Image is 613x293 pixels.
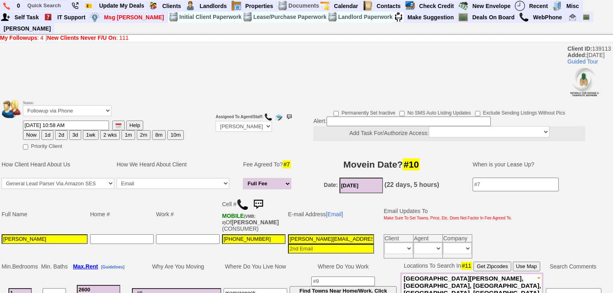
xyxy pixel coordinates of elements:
[458,12,468,22] img: chalkboard.png
[24,0,68,10] input: Quick Search
[465,152,599,176] td: When is your Lease Up?
[250,197,266,213] img: sms.png
[86,263,98,270] span: Rent
[385,181,439,188] b: (22 days, 5 hours)
[23,144,28,150] input: Priority Client
[327,12,337,22] img: docs.png
[185,1,195,11] img: landlord.png
[416,1,457,11] a: Check Credit
[0,152,115,176] td: How Client Heard About Us
[285,113,293,121] img: sms.png
[0,12,10,22] img: myadd.png
[222,260,288,273] td: Where Do You Live Now
[131,260,222,273] td: Why Are You Moving
[519,12,529,22] img: call.png
[333,111,339,116] input: Permanently Set Inactive
[362,1,372,11] img: contact.png
[288,260,398,273] td: Where Do You Work
[404,262,540,269] nobr: Locations To Search In
[43,12,53,22] img: help2.png
[100,130,120,140] button: 2 wks
[222,214,255,225] font: (VMB: #)
[475,111,480,116] input: Exclude Sending Listings Without Pics
[283,160,291,168] span: #7
[475,107,565,117] label: Exclude Sending Listings Without Pics
[469,1,514,11] a: New Envelope
[115,152,239,176] td: How We Heard About Client
[83,130,99,140] button: 1wk
[313,126,585,141] center: Add Task For/Authorize Access:
[54,12,89,23] a: IT Support
[373,1,404,11] a: Contacts
[242,1,277,11] a: Properties
[196,1,230,11] a: Landlords
[275,113,283,121] img: compose_email.png
[96,0,148,11] a: Update My Deals
[513,262,540,271] button: Use Map
[11,12,42,23] a: Self Task
[324,182,338,188] b: Date:
[73,263,98,270] b: Max.
[384,234,413,242] td: Client
[242,152,295,176] td: Fee Agreed To?
[55,130,67,140] button: 2d
[222,213,255,225] b: T-Mobile USA, Inc.
[152,130,166,140] button: 8m
[331,1,362,11] a: Calendar
[104,14,164,20] font: Msg [PERSON_NAME]
[12,263,38,270] span: Bedrooms
[413,234,443,242] td: Agent
[101,263,124,270] a: [Guidelines]
[583,14,590,20] img: chalkboard.png
[179,12,242,23] td: Initial Client Paperwork
[469,12,518,23] a: Deals On Board
[569,14,576,20] img: Renata@HomeSweetHomeProperties.com
[338,12,393,23] td: Landlord Paperwork
[288,244,374,254] input: 2nd Email
[473,262,511,271] button: Get Zipcodes
[568,58,598,65] a: Guided Tour
[515,1,525,11] img: recent.png
[405,1,415,11] img: creditreport.png
[23,141,62,150] label: Priority Client
[155,195,221,233] td: Work #
[563,1,582,11] a: Misc
[40,260,69,273] td: Min. Baths
[568,52,587,58] b: Added:
[72,2,78,9] img: phone22.png
[333,107,395,117] label: Permanently Set Inactive
[101,265,124,269] b: [Guidelines]
[300,157,463,172] h3: Movein Date?
[311,277,375,286] input: #9
[404,12,457,23] a: Make Suggestion
[148,1,158,11] img: clients.png
[90,12,100,22] img: money.png
[126,121,144,130] button: Help
[313,117,585,141] div: Alert:
[2,100,26,118] img: people.png
[121,130,135,140] button: 1m
[384,216,512,220] font: Make Sure To Set Towns, Price, Etc. Does Not Factor In Fee Agreed To.
[23,100,111,114] font: Status:
[443,234,472,242] td: Company
[159,1,185,11] a: Clients
[0,195,89,233] td: Full Name
[530,12,566,23] a: WebPhone
[543,260,603,273] td: Search Comments
[461,262,472,270] span: #11
[399,111,405,116] input: No SMS Auto Listing Updates
[568,65,600,97] img: fdc6c65ea28867aa1d6d9cd8c881735e
[47,35,129,41] a: New Clients Never F/U On: 111
[85,2,92,9] img: Bookmark.png
[14,0,24,11] a: 0
[473,178,559,191] input: #7
[287,195,375,233] td: E-mail Address
[526,1,551,11] a: Recent
[326,211,343,217] a: [Email]
[0,260,40,273] td: Min.
[137,130,150,140] button: 2m
[568,45,592,52] b: Client ID:
[115,123,121,129] img: [calendar icon]
[101,12,167,23] a: Msg [PERSON_NAME]
[288,234,374,244] input: 1st Email - Question #0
